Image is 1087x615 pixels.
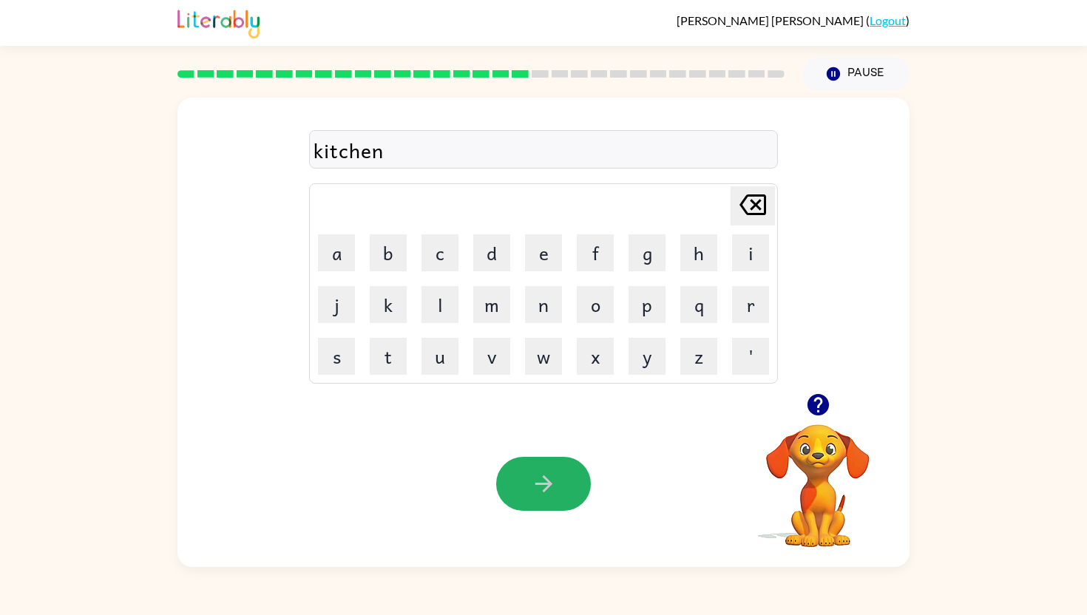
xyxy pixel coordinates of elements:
[421,338,458,375] button: u
[629,234,666,271] button: g
[318,286,355,323] button: j
[318,234,355,271] button: a
[314,135,773,166] div: kitchen
[577,338,614,375] button: x
[732,234,769,271] button: i
[802,57,910,91] button: Pause
[177,6,260,38] img: Literably
[870,13,906,27] a: Logout
[677,13,910,27] div: ( )
[629,338,666,375] button: y
[421,286,458,323] button: l
[473,338,510,375] button: v
[629,286,666,323] button: p
[680,234,717,271] button: h
[732,338,769,375] button: '
[525,234,562,271] button: e
[370,338,407,375] button: t
[577,234,614,271] button: f
[525,338,562,375] button: w
[370,286,407,323] button: k
[318,338,355,375] button: s
[732,286,769,323] button: r
[577,286,614,323] button: o
[473,286,510,323] button: m
[677,13,866,27] span: [PERSON_NAME] [PERSON_NAME]
[744,401,892,549] video: Your browser must support playing .mp4 files to use Literably. Please try using another browser.
[680,286,717,323] button: q
[525,286,562,323] button: n
[680,338,717,375] button: z
[370,234,407,271] button: b
[473,234,510,271] button: d
[421,234,458,271] button: c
